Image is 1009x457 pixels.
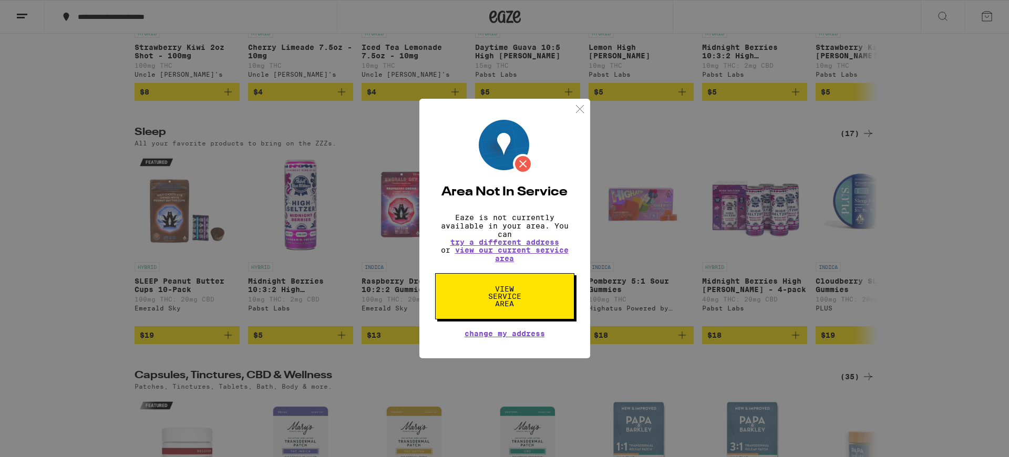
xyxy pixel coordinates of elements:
[465,330,545,337] button: Change My Address
[435,273,574,319] button: View Service Area
[435,186,574,199] h2: Area Not In Service
[435,213,574,263] p: Eaze is not currently available in your area. You can or
[450,238,559,246] button: try a different address
[455,246,569,263] a: view our current service area
[573,102,586,116] img: close.svg
[478,285,532,307] span: View Service Area
[435,285,574,293] a: View Service Area
[479,120,533,174] img: image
